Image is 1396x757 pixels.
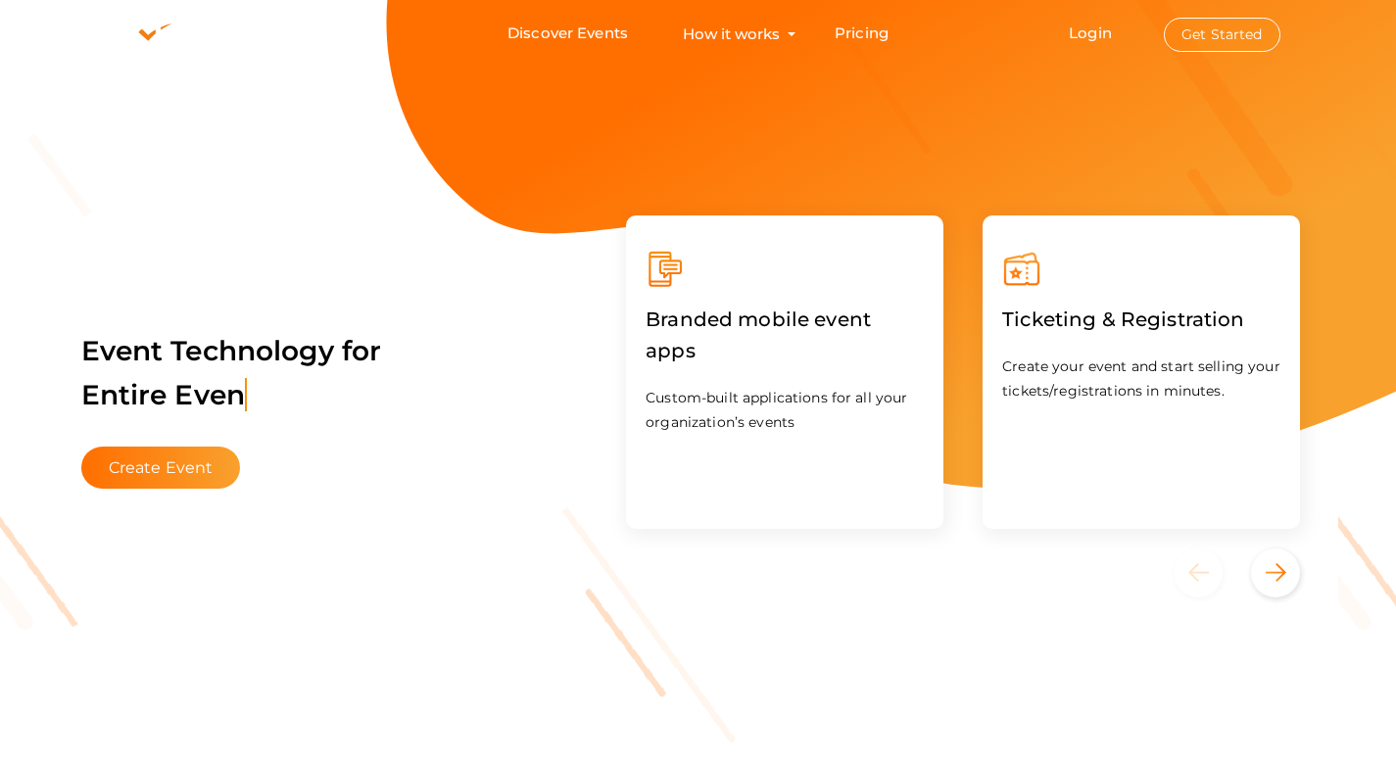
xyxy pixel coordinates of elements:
p: Create your event and start selling your tickets/registrations in minutes. [1002,355,1280,403]
p: Custom-built applications for all your organization’s events [646,386,924,435]
button: How it works [677,16,786,52]
a: Ticketing & Registration [1002,311,1244,330]
button: Previous [1174,548,1247,597]
label: Event Technology for [81,305,382,442]
button: Next [1251,548,1300,597]
label: Ticketing & Registration [1002,289,1244,350]
button: Get Started [1164,18,1280,52]
a: Login [1069,24,1112,42]
button: Create Event [81,447,241,489]
a: Branded mobile event apps [646,343,924,361]
a: Discover Events [507,16,628,52]
a: Pricing [835,16,889,52]
label: Branded mobile event apps [646,289,924,381]
span: Entire Even [81,378,248,411]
